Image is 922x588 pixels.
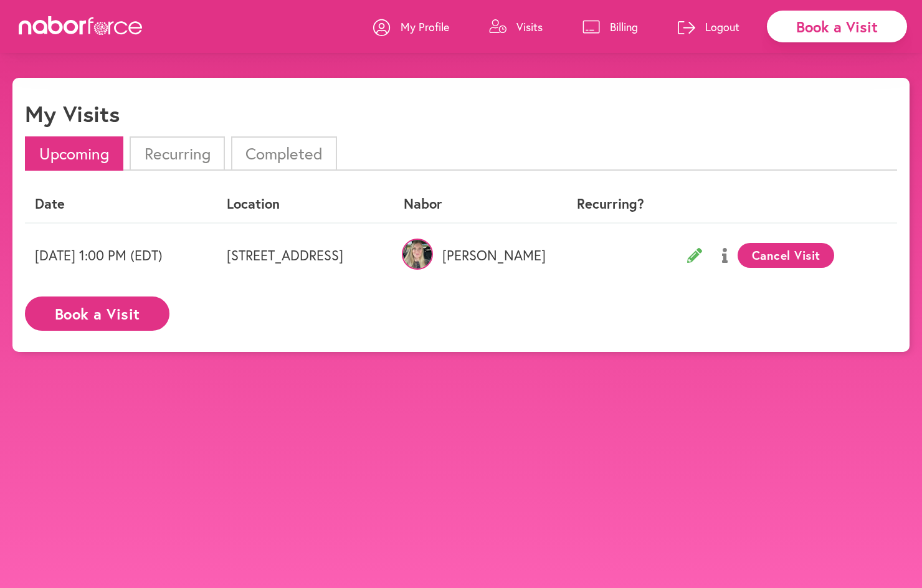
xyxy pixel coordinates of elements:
a: Book a Visit [25,306,169,318]
button: Cancel Visit [738,243,834,268]
div: Book a Visit [767,11,907,42]
p: My Profile [401,19,449,34]
a: My Profile [373,8,449,45]
a: Visits [489,8,543,45]
p: Logout [705,19,739,34]
li: Upcoming [25,136,123,171]
td: [DATE] 1:00 PM (EDT) [25,223,217,287]
p: Visits [516,19,543,34]
li: Recurring [130,136,224,171]
th: Nabor [394,186,554,222]
th: Recurring? [554,186,668,222]
p: Billing [610,19,638,34]
p: [PERSON_NAME] [404,247,544,263]
a: Logout [678,8,739,45]
h1: My Visits [25,100,120,127]
img: OoZT7owgRIe9bWWs09VM [402,239,433,270]
td: [STREET_ADDRESS] [217,223,394,287]
th: Date [25,186,217,222]
li: Completed [231,136,337,171]
button: Book a Visit [25,296,169,331]
a: Billing [582,8,638,45]
th: Location [217,186,394,222]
